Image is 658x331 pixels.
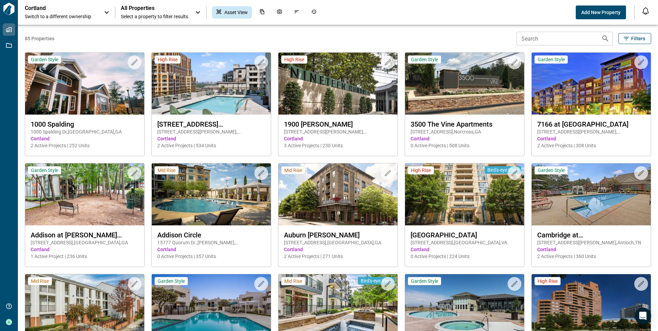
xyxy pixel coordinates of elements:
span: Addison Circle [157,231,265,239]
span: 3500 The Vine Apartments [411,120,519,128]
span: Select a property to filter results [121,13,188,20]
span: Garden Style [411,56,438,63]
span: Garden Style [31,56,58,63]
img: property-asset [25,53,144,115]
span: High Rise [284,56,304,63]
span: Cortland [284,135,392,142]
div: Job History [307,6,321,19]
span: Cortland [31,135,139,142]
span: 1000 Spalding Dr , [GEOGRAPHIC_DATA] , GA [31,128,139,135]
span: [STREET_ADDRESS] , [GEOGRAPHIC_DATA] , VA [411,239,519,246]
span: Mid Rise [284,278,302,284]
span: Cortland [284,246,392,253]
span: Garden Style [31,167,58,173]
span: Cortland [411,246,519,253]
img: property-asset [278,53,397,115]
span: Auburn [PERSON_NAME] [284,231,392,239]
img: property-asset [25,163,144,225]
span: [STREET_ADDRESS][PERSON_NAME] , [GEOGRAPHIC_DATA] , VA [157,128,265,135]
img: property-asset [152,163,271,225]
div: Open Intercom Messenger [635,308,651,324]
span: Bird's-eye View [361,278,392,284]
span: 0 Active Projects | 357 Units [157,253,265,260]
span: [STREET_ADDRESS][PERSON_NAME] , [GEOGRAPHIC_DATA] , [GEOGRAPHIC_DATA] [284,128,392,135]
span: Cortland [537,246,645,253]
span: Garden Style [538,167,565,173]
span: Cortland [31,246,139,253]
img: property-asset [405,163,524,225]
span: 2 Active Projects | 360 Units [537,253,645,260]
button: Search properties [598,32,612,45]
button: Filters [618,33,651,44]
button: Add New Property [576,6,626,19]
div: Issues & Info [290,6,304,19]
span: 2 Active Projects | 308 Units [537,142,645,149]
div: Documents [255,6,269,19]
img: property-asset [405,53,524,115]
span: Mid Rise [284,167,302,173]
span: Add New Property [581,9,620,16]
span: Garden Style [411,278,438,284]
span: Asset View [224,9,248,16]
span: Garden Style [538,56,565,63]
img: property-asset [532,53,651,115]
span: 0 Active Projects | 508 Units [411,142,519,149]
span: Cortland [157,246,265,253]
span: High Rise [158,56,178,63]
div: Photos [273,6,286,19]
span: 2 Active Projects | 534 Units [157,142,265,149]
span: [STREET_ADDRESS][PERSON_NAME] [157,120,265,128]
button: Open notification feed [640,6,651,17]
span: All Properties [121,5,188,12]
img: property-asset [278,163,397,225]
p: Cortland [25,5,87,12]
span: Cortland [157,135,265,142]
img: property-asset [532,163,651,225]
span: 3 Active Projects | 230 Units [284,142,392,149]
span: 0 Active Projects | 224 Units [411,253,519,260]
span: Filters [631,35,645,42]
span: [STREET_ADDRESS] , [GEOGRAPHIC_DATA] , GA [31,239,139,246]
span: 85 Properties [25,35,514,42]
div: Asset View [212,6,252,19]
span: High Rise [411,167,431,173]
span: Mid Rise [31,278,49,284]
span: 1900 [PERSON_NAME] [284,120,392,128]
span: [GEOGRAPHIC_DATA] [411,231,519,239]
span: 7166 at [GEOGRAPHIC_DATA] [537,120,645,128]
span: 15777 Quorum Dr. , [PERSON_NAME] , [GEOGRAPHIC_DATA] [157,239,265,246]
span: Cortland [537,135,645,142]
span: [STREET_ADDRESS][PERSON_NAME] , [GEOGRAPHIC_DATA] , CO [537,128,645,135]
span: 2 Active Projects | 252 Units [31,142,139,149]
span: 1 Active Project | 236 Units [31,253,139,260]
span: [STREET_ADDRESS][PERSON_NAME] , Antioch , TN [537,239,645,246]
span: Switch to a different ownership [25,13,97,20]
span: Bird's-eye View [487,167,519,173]
span: 1000 Spalding [31,120,139,128]
span: Mid Rise [158,167,176,173]
span: [STREET_ADDRESS] , [GEOGRAPHIC_DATA] , GA [284,239,392,246]
span: Cortland [411,135,519,142]
span: Addison at [PERSON_NAME][GEOGRAPHIC_DATA] [31,231,139,239]
span: High Rise [538,278,558,284]
span: 2 Active Projects | 271 Units [284,253,392,260]
span: [STREET_ADDRESS] , Norcross , GA [411,128,519,135]
span: Cambridge at [GEOGRAPHIC_DATA] [537,231,645,239]
span: Garden Style [158,278,185,284]
img: property-asset [152,53,271,115]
